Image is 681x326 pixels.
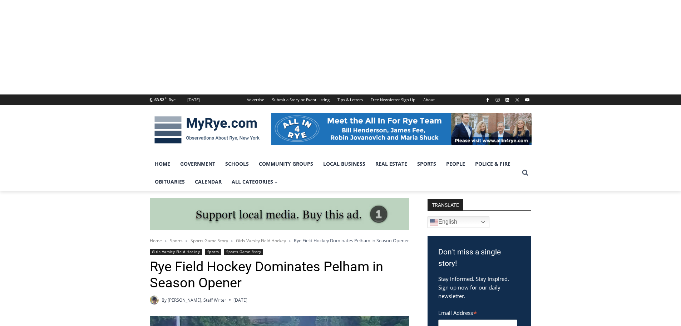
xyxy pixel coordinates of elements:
a: Author image [150,296,159,305]
a: Real Estate [370,155,412,173]
div: [DATE] [187,97,200,103]
a: Police & Fire [470,155,515,173]
a: Sports [412,155,441,173]
a: Free Newsletter Sign Up [367,94,419,105]
label: Email Address [438,306,517,318]
span: > [289,238,291,243]
a: Advertise [243,94,268,105]
span: > [165,238,167,243]
span: All Categories [232,178,278,186]
div: Rye [169,97,176,103]
span: By [162,297,167,303]
a: [PERSON_NAME], Staff Writer [168,297,226,303]
a: Obituaries [150,173,190,191]
a: Government [175,155,220,173]
span: F [165,96,167,100]
a: Tips & Letters [334,94,367,105]
span: > [186,238,188,243]
span: > [231,238,233,243]
a: Sports [170,238,183,244]
a: Community Groups [254,155,318,173]
a: Facebook [483,96,492,104]
a: Linkedin [503,96,512,104]
nav: Secondary Navigation [243,94,439,105]
a: Calendar [190,173,227,191]
time: [DATE] [233,297,247,303]
img: All in for Rye [271,113,532,145]
a: English [428,216,489,228]
nav: Breadcrumbs [150,237,409,244]
a: Sports [205,249,221,255]
a: About [419,94,439,105]
a: Submit a Story or Event Listing [268,94,334,105]
a: Girls Varsity Field Hockey [236,238,286,244]
img: en [430,218,438,227]
h1: Rye Field Hockey Dominates Pelham in Season Opener [150,259,409,291]
strong: TRANSLATE [428,199,463,210]
a: Girls Varsity Field Hockey [150,249,202,255]
span: Rye Field Hockey Dominates Pelham in Season Opener [294,237,409,244]
a: Sports Game Story [224,249,263,255]
a: Schools [220,155,254,173]
a: YouTube [523,96,532,104]
button: View Search Form [519,166,532,179]
a: Home [150,238,162,244]
a: X [513,96,522,104]
a: Sports Game Story [191,238,228,244]
a: Instagram [493,96,502,104]
nav: Primary Navigation [150,155,519,191]
img: (PHOTO: MyRye.com 2024 Head Intern, Editor and now Staff Writer Charlie Morris. Contributed.)Char... [150,296,159,305]
p: Stay informed. Stay inspired. Sign up now for our daily newsletter. [438,274,520,300]
a: Home [150,155,175,173]
span: 63.52 [154,97,164,102]
img: support local media, buy this ad [150,198,409,230]
a: Local Business [318,155,370,173]
img: MyRye.com [150,111,264,149]
h3: Don't miss a single story! [438,247,520,269]
a: People [441,155,470,173]
a: All Categories [227,173,283,191]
